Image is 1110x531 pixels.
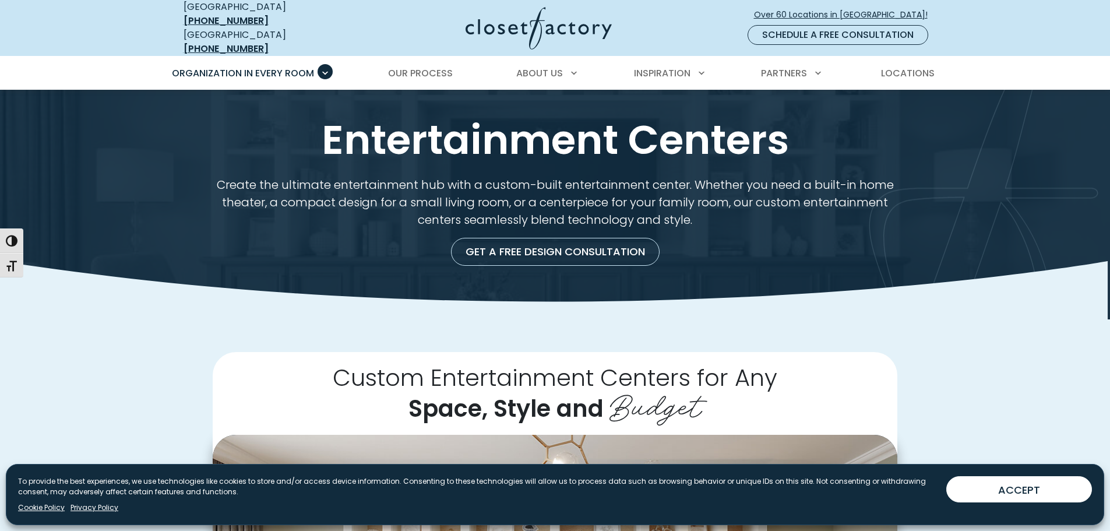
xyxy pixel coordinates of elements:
span: Custom Entertainment Centers for Any [333,361,777,394]
img: Closet Factory Logo [466,7,612,50]
a: Cookie Policy [18,502,65,513]
nav: Primary Menu [164,57,947,90]
span: Over 60 Locations in [GEOGRAPHIC_DATA]! [754,9,937,21]
a: [PHONE_NUMBER] [184,14,269,27]
span: Partners [761,66,807,80]
span: Space, Style and [408,392,604,425]
span: Locations [881,66,935,80]
a: [PHONE_NUMBER] [184,42,269,55]
span: Inspiration [634,66,690,80]
div: [GEOGRAPHIC_DATA] [184,28,353,56]
p: To provide the best experiences, we use technologies like cookies to store and/or access device i... [18,476,937,497]
a: Privacy Policy [71,502,118,513]
span: About Us [516,66,563,80]
p: Create the ultimate entertainment hub with a custom-built entertainment center. Whether you need ... [213,176,897,228]
span: Organization in Every Room [172,66,314,80]
a: Over 60 Locations in [GEOGRAPHIC_DATA]! [753,5,938,25]
a: Schedule a Free Consultation [748,25,928,45]
h1: Entertainment Centers [181,118,929,162]
a: Get a Free Design Consultation [451,238,660,266]
button: ACCEPT [946,476,1092,502]
span: Our Process [388,66,453,80]
span: Budget [609,380,702,427]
